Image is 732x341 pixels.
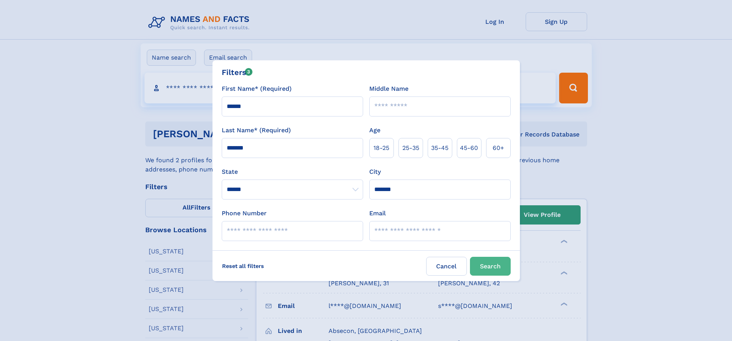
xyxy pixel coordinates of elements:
[369,209,386,218] label: Email
[369,126,380,135] label: Age
[217,257,269,275] label: Reset all filters
[369,84,408,93] label: Middle Name
[402,143,419,153] span: 25‑35
[222,167,363,176] label: State
[460,143,478,153] span: 45‑60
[222,67,253,78] div: Filters
[431,143,448,153] span: 35‑45
[369,167,381,176] label: City
[373,143,389,153] span: 18‑25
[222,126,291,135] label: Last Name* (Required)
[222,209,267,218] label: Phone Number
[222,84,292,93] label: First Name* (Required)
[493,143,504,153] span: 60+
[470,257,511,276] button: Search
[426,257,467,276] label: Cancel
